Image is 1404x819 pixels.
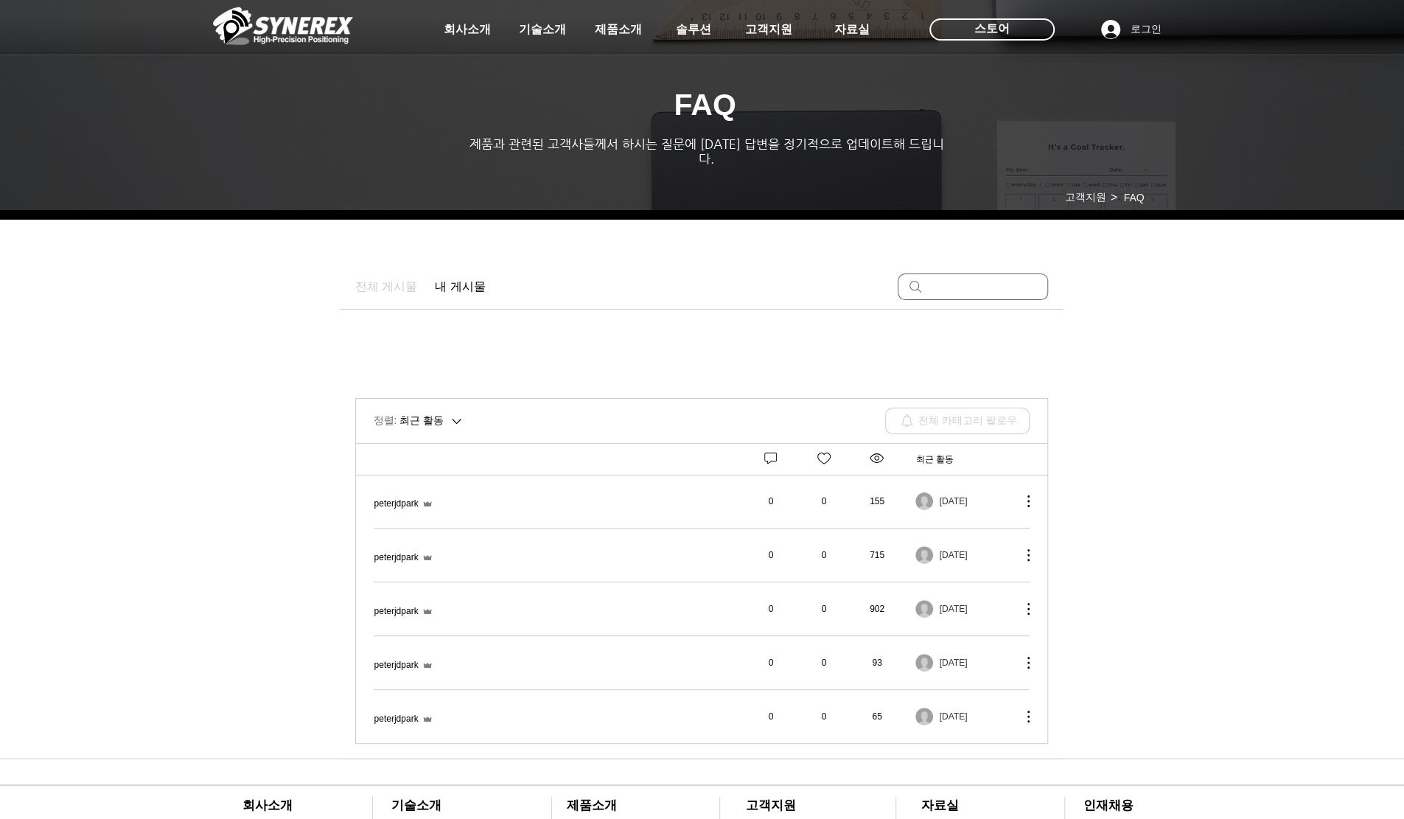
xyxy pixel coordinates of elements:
[676,22,711,38] span: 솔루션
[918,414,1017,428] div: 전체 카테고리 팔로우
[915,654,1010,672] div: Navigate to most recent activity
[374,713,433,725] a: peterjdpark운영자
[900,444,1011,475] th: 최근 활동
[794,582,847,635] td: 0
[1012,600,1030,618] button: 추가 작업
[741,690,794,743] td: 0
[657,15,730,44] a: 솔루션
[870,496,884,506] span: 155
[939,604,967,614] span: [DATE]
[567,798,617,812] span: ​제품소개
[741,475,794,528] td: 0
[1012,546,1030,564] button: 추가 작업
[794,690,847,743] td: 0
[422,659,433,671] svg: 운영자
[444,22,491,38] span: 회사소개
[422,551,433,563] svg: 운영자
[939,658,967,668] span: [DATE]
[815,450,833,467] svg: 반응
[422,605,433,617] svg: 운영자
[374,412,464,430] button: 정렬:
[581,15,655,44] a: 제품소개
[815,15,889,44] a: 자료실
[939,550,967,560] span: [DATE]
[1012,492,1030,510] button: 추가 작업
[741,636,794,689] td: 0
[422,498,433,509] svg: 운영자
[794,636,847,689] td: 0
[374,551,419,563] span: peterjdpark
[915,492,1010,510] div: Navigate to most recent activity
[374,659,419,671] span: peterjdpark
[374,659,433,671] a: peterjdpark운영자
[374,605,419,617] span: peterjdpark
[374,551,433,563] a: peterjdpark운영자
[595,22,642,38] span: 제품소개
[1012,708,1030,725] button: 추가 작업
[374,498,419,509] span: peterjdpark
[872,658,881,668] span: 93
[1234,756,1404,819] iframe: Wix Chat
[1083,798,1134,812] span: ​인재채용
[939,496,967,506] span: [DATE]
[794,529,847,582] td: 0
[1125,22,1167,37] span: 로그인
[939,711,967,722] span: [DATE]
[921,798,959,812] span: ​자료실
[732,15,806,44] a: 고객지원
[870,604,884,614] span: 902
[242,798,293,812] span: ​회사소개
[422,713,433,725] svg: 운영자
[374,414,397,428] span: 정렬:
[213,4,353,48] img: 씨너렉스_White_simbol_대지 1.png
[374,713,419,725] span: peterjdpark
[834,22,870,38] span: 자료실
[794,475,847,528] td: 0
[519,22,566,38] span: 기술소개
[915,546,1010,564] div: Navigate to most recent activity
[974,21,1010,37] span: 스토어
[872,711,881,722] span: 65
[391,798,441,812] span: ​기술소개
[745,22,792,38] span: 고객지원
[435,278,485,296] a: 내 게시물
[870,550,884,560] span: 715
[399,414,444,428] span: 최근 활동
[1091,15,1172,43] button: 로그인
[741,582,794,635] td: 0
[374,498,433,509] a: peterjdpark운영자
[915,708,1010,725] div: Navigate to most recent activity
[1012,654,1030,672] button: 추가 작업
[929,18,1055,41] div: 스토어
[741,529,794,582] td: 0
[506,15,579,44] a: 기술소개
[430,15,504,44] a: 회사소개
[355,278,417,296] a: 전체 게시물
[374,605,433,617] a: peterjdpark운영자
[915,600,1010,618] div: Navigate to most recent activity
[746,798,796,812] span: ​고객지원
